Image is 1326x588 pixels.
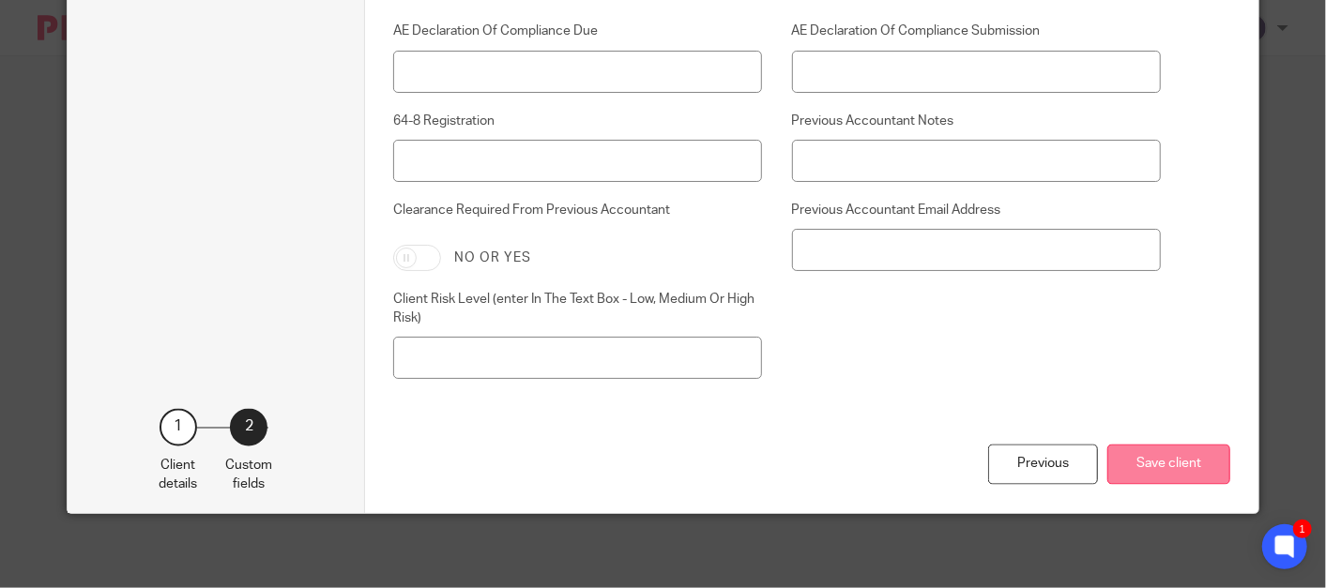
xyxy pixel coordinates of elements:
label: Previous Accountant Notes [792,112,1161,130]
div: 1 [1293,520,1312,538]
p: Client details [159,456,197,494]
div: 1 [160,409,197,446]
label: AE Declaration Of Compliance Due [393,22,762,40]
label: No or yes [454,249,531,267]
label: Previous Accountant Email Address [792,201,1161,219]
label: AE Declaration Of Compliance Submission [792,22,1161,40]
label: 64-8 Registration [393,112,762,130]
button: Save client [1107,445,1230,485]
div: Previous [988,445,1098,485]
label: Clearance Required From Previous Accountant [393,201,762,231]
div: 2 [230,409,267,446]
p: Custom fields [225,456,272,494]
label: Client Risk Level (enter In The Text Box - Low, Medium Or High Risk) [393,290,762,328]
